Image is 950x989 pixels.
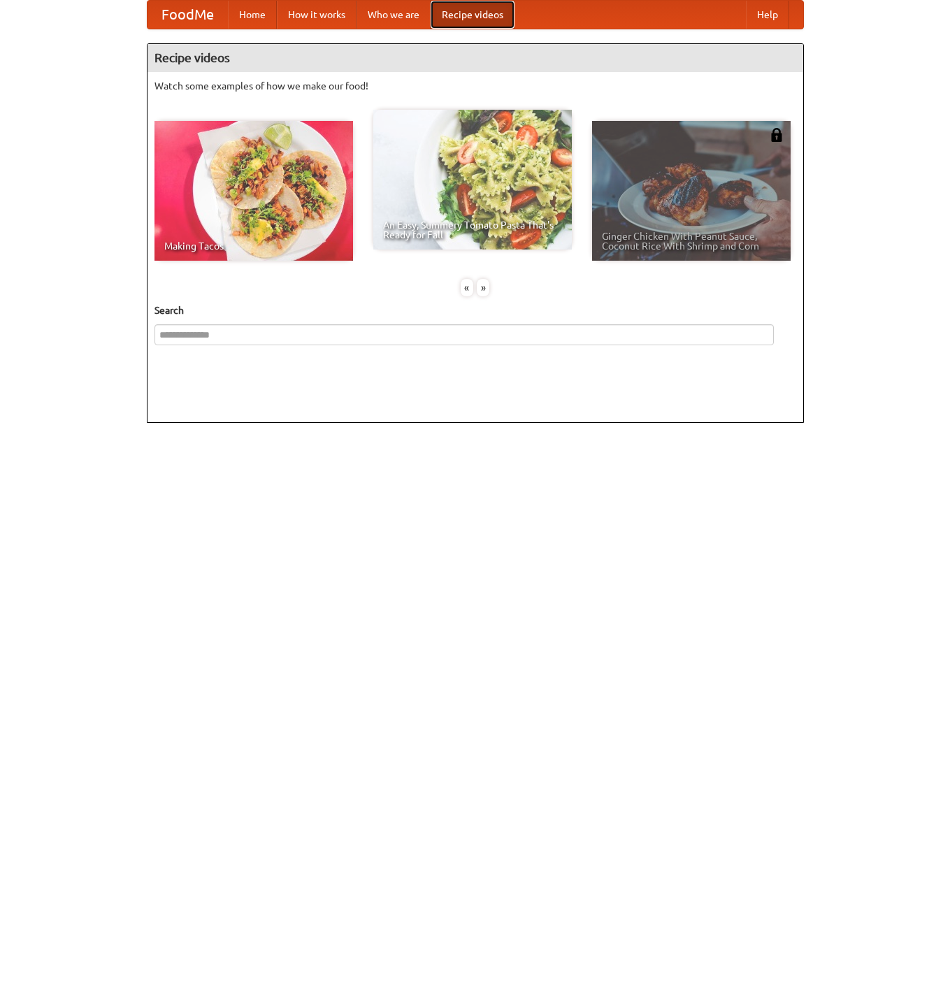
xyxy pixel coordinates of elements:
a: Making Tacos [154,121,353,261]
span: Making Tacos [164,241,343,251]
a: Help [746,1,789,29]
a: Home [228,1,277,29]
h4: Recipe videos [147,44,803,72]
div: « [461,279,473,296]
a: Recipe videos [431,1,514,29]
a: How it works [277,1,357,29]
h5: Search [154,303,796,317]
a: Who we are [357,1,431,29]
img: 483408.png [770,128,784,142]
p: Watch some examples of how we make our food! [154,79,796,93]
span: An Easy, Summery Tomato Pasta That's Ready for Fall [383,220,562,240]
a: An Easy, Summery Tomato Pasta That's Ready for Fall [373,110,572,250]
div: » [477,279,489,296]
a: FoodMe [147,1,228,29]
